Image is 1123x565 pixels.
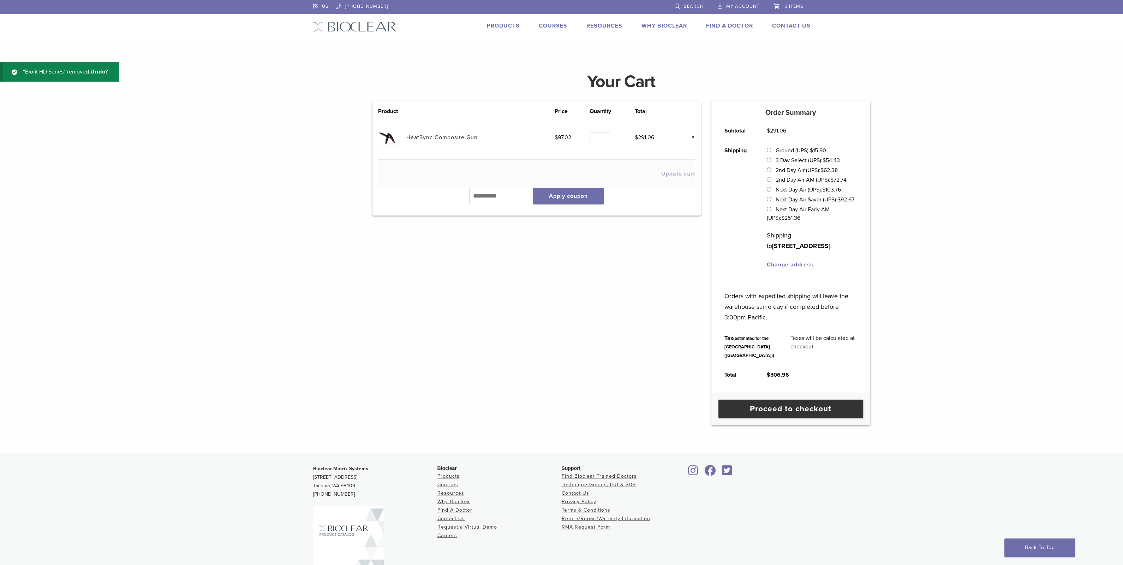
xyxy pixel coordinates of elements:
span: $ [823,157,826,164]
th: Tax [717,328,782,365]
p: Shipping to . [767,230,857,251]
bdi: 92.67 [837,196,854,203]
a: Careers [437,532,457,538]
label: Ground (UPS): [776,147,826,154]
button: Update cart [661,171,695,177]
span: $ [820,167,824,174]
label: 3 Day Select (UPS): [776,157,840,164]
p: Orders with expedited shipping will leave the warehouse same day if completed before 3:00pm Pacific. [724,280,857,323]
a: Contact Us [437,516,465,522]
span: My Account [726,4,759,9]
a: Find A Doctor [706,22,753,29]
a: Contact Us [562,490,589,496]
a: Products [487,22,520,29]
bdi: 54.43 [823,157,840,164]
a: Find A Doctor [437,507,472,513]
bdi: 291.06 [767,127,786,134]
a: Request a Virtual Demo [437,524,497,530]
bdi: 97.02 [555,134,571,141]
strong: Bioclear Matrix Systems [313,466,368,472]
th: Total [635,107,676,116]
a: Privacy Policy [562,499,596,505]
img: HeatSync Composite Gun [378,127,399,148]
a: Terms & Conditions [562,507,610,513]
label: 2nd Day Air AM (UPS): [776,176,847,183]
bdi: 72.74 [830,176,847,183]
bdi: 103.76 [822,186,841,193]
a: Resources [586,22,622,29]
a: Find Bioclear Trained Doctors [562,473,637,479]
span: $ [635,134,638,141]
a: Technique Guides, IFU & SDS [562,482,636,488]
span: Search [684,4,704,9]
td: Taxes will be calculated at checkout [782,328,865,365]
a: Proceed to checkout [718,400,863,418]
bdi: 306.96 [767,371,789,378]
th: Subtotal [717,121,759,141]
a: Bioclear [702,469,718,476]
a: Why Bioclear [641,22,687,29]
span: $ [555,134,558,141]
a: Back To Top [1004,538,1075,557]
small: (estimated for the [GEOGRAPHIC_DATA] ([GEOGRAPHIC_DATA])) [724,336,774,358]
label: Next Day Air Saver (UPS): [776,196,854,203]
a: Change address [767,261,813,268]
th: Price [555,107,590,116]
img: Bioclear [313,22,396,32]
bdi: 251.36 [781,214,800,222]
a: Courses [437,482,458,488]
span: $ [830,176,834,183]
a: Resources [437,490,464,496]
th: Shipping [717,141,759,275]
p: [STREET_ADDRESS] Tacoma, WA 98409 [PHONE_NUMBER] [313,465,437,499]
label: Next Day Air Early AM (UPS): [767,206,829,222]
a: Why Bioclear [437,499,470,505]
span: Bioclear [437,465,457,471]
bdi: 15.90 [810,147,826,154]
span: Support [562,465,581,471]
a: Remove this item [686,133,695,142]
a: Courses [539,22,567,29]
span: $ [767,371,770,378]
th: Quantity [590,107,635,116]
h1: Your Cart [367,73,876,90]
label: 2nd Day Air (UPS): [776,167,838,174]
h5: Order Summary [711,108,870,117]
a: Bioclear [686,469,701,476]
a: Undo? [90,68,108,75]
span: $ [767,127,770,134]
a: Products [437,473,460,479]
th: Product [378,107,406,116]
a: RMA Request Form [562,524,610,530]
span: $ [837,196,841,203]
label: Next Day Air (UPS): [776,186,841,193]
a: HeatSync Composite Gun [406,134,478,141]
a: Return/Repair/Warranty Information [562,516,650,522]
span: 3 items [785,4,804,9]
span: $ [810,147,813,154]
span: $ [822,186,825,193]
span: $ [781,214,784,222]
a: Contact Us [772,22,811,29]
strong: [STREET_ADDRESS] [772,242,830,250]
bdi: 62.38 [820,167,838,174]
bdi: 291.06 [635,134,654,141]
th: Total [717,365,759,385]
button: Apply coupon [533,188,604,204]
a: Bioclear [720,469,735,476]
